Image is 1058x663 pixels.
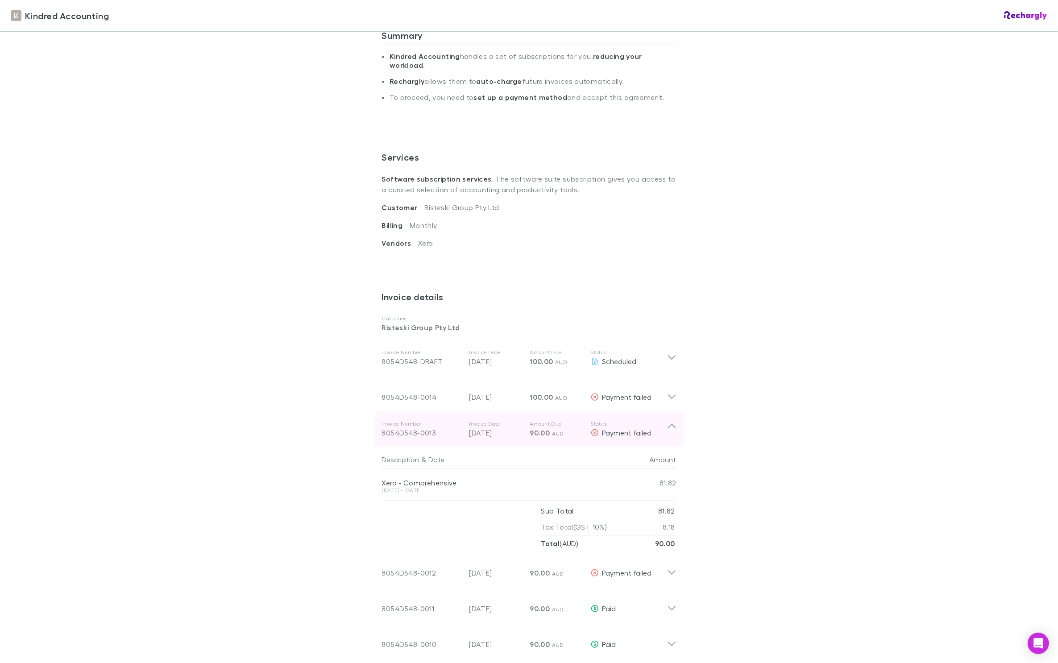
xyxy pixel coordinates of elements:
[382,166,676,202] p: . The software suite subscription gives you access to a curated selection of accounting and produ...
[469,356,523,367] p: [DATE]
[375,587,684,623] div: 8054D548-0011[DATE]90.00 AUDPaid
[424,203,499,211] span: Risteski Group Pty Ltd
[375,376,684,411] div: 8054D548-0014[DATE]100.00 AUDPayment failed
[602,393,652,401] span: Payment failed
[602,640,616,648] span: Paid
[382,356,462,367] div: 8054D548-DRAFT
[541,503,574,519] p: Sub Total
[390,52,642,70] strong: reducing your workload
[382,478,623,487] div: Xero - Comprehensive
[552,430,564,437] span: AUD
[663,519,675,535] p: 8.18
[474,93,567,102] strong: set up a payment method
[530,640,550,649] span: 90.00
[382,322,676,333] p: Risteski Group Pty Ltd
[530,357,553,366] span: 100.00
[477,77,522,86] strong: auto-charge
[382,291,676,306] h3: Invoice details
[375,623,684,659] div: 8054D548-0010[DATE]90.00 AUDPaid
[382,239,419,248] span: Vendors
[469,392,523,402] p: [DATE]
[382,392,462,402] div: 8054D548-0014
[11,10,21,21] img: Kindred Accounting's Logo
[469,568,523,578] p: [DATE]
[530,393,553,402] span: 100.00
[541,535,579,551] p: ( AUD )
[469,349,523,356] p: Invoice Date
[375,340,684,376] div: Invoice Number8054D548-DRAFTInvoice Date[DATE]Amount Due100.00 AUDStatusScheduled
[382,420,462,427] p: Invoice Number
[552,642,564,648] span: AUD
[469,639,523,650] p: [DATE]
[382,568,462,578] div: 8054D548-0012
[591,349,667,356] p: Status
[418,239,433,247] span: Xero
[623,468,676,497] div: 81.82
[382,349,462,356] p: Invoice Number
[382,30,676,44] h3: Summary
[382,451,419,468] button: Description
[602,604,616,613] span: Paid
[410,221,437,229] span: Monthly
[552,570,564,577] span: AUD
[382,427,462,438] div: 8054D548-0013
[552,606,564,613] span: AUD
[469,603,523,614] p: [DATE]
[530,349,584,356] p: Amount Due
[382,603,462,614] div: 8054D548-0011
[602,428,652,437] span: Payment failed
[530,420,584,427] p: Amount Due
[555,359,567,365] span: AUD
[541,539,560,548] strong: Total
[1028,633,1049,654] div: Open Intercom Messenger
[530,568,550,577] span: 90.00
[530,428,550,437] span: 90.00
[655,539,675,548] strong: 90.00
[390,77,424,86] strong: Rechargly
[555,394,567,401] span: AUD
[390,52,460,61] strong: Kindred Accounting
[469,420,523,427] p: Invoice Date
[375,411,684,447] div: Invoice Number8054D548-0013Invoice Date[DATE]Amount Due90.00 AUDStatusPayment failed
[375,551,684,587] div: 8054D548-0012[DATE]90.00 AUDPayment failed
[1004,11,1047,20] img: Rechargly Logo
[602,568,652,577] span: Payment failed
[390,52,676,77] li: handles a set of subscriptions for you, .
[382,639,462,650] div: 8054D548-0010
[602,357,637,365] span: Scheduled
[382,174,492,183] strong: Software subscription services
[390,93,676,109] li: To proceed, you need to and accept this agreement.
[382,451,619,468] div: &
[591,420,667,427] p: Status
[658,503,675,519] p: 81.82
[382,152,676,166] h3: Services
[541,519,607,535] p: Tax Total (GST 10%)
[469,427,523,438] p: [DATE]
[382,203,425,212] span: Customer
[530,604,550,613] span: 90.00
[428,451,444,468] button: Date
[382,315,676,322] p: Customer
[25,9,109,22] span: Kindred Accounting
[390,77,676,93] li: allows them to future invoices automatically.
[382,488,623,493] div: [DATE] - [DATE]
[382,221,410,230] span: Billing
